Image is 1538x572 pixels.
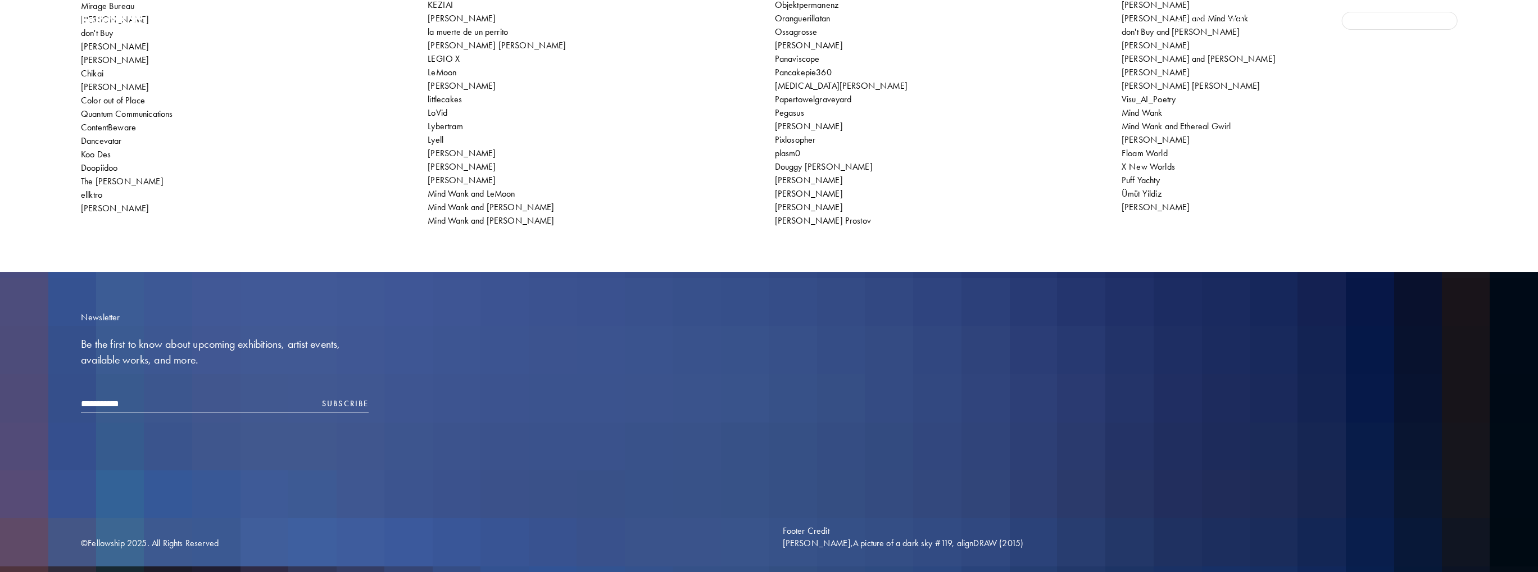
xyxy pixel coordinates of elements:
[1296,12,1331,30] a: About
[81,162,117,174] p: Doopiidoo
[775,188,843,200] p: [PERSON_NAME]
[428,93,462,106] p: littlecakes
[428,53,460,65] p: LEGIO X
[775,39,843,52] p: [PERSON_NAME]
[81,537,756,550] div: © Fellowship 2025 . All Rights Reserved
[775,147,801,160] p: plasm0
[428,107,447,119] p: LoVid
[322,398,369,410] button: Subscribe
[1439,16,1449,26] button: ×
[81,175,164,188] p: The [PERSON_NAME]
[81,81,149,93] p: [PERSON_NAME]
[428,201,554,214] p: Mind Wank and [PERSON_NAME]
[81,40,149,53] p: [PERSON_NAME]
[1122,134,1190,146] p: [PERSON_NAME]
[428,66,456,79] p: LeMoon
[1122,120,1231,133] p: Mind Wank and Ethereal Gwirl
[1122,147,1168,160] p: Floam World
[1122,107,1162,119] p: Mind Wank
[428,12,496,25] p: [PERSON_NAME]
[81,189,102,201] p: ellktro
[1224,12,1285,30] a: Exhibitions
[775,174,843,187] p: [PERSON_NAME]
[1122,188,1162,200] p: Ümüt Yildiz
[775,201,843,214] p: [PERSON_NAME]
[1122,66,1190,79] p: [PERSON_NAME]
[775,93,852,106] p: Papertowelgraveyard
[775,215,871,227] p: [PERSON_NAME] Prostov
[775,12,830,25] p: Oranguerillatan
[775,53,820,65] p: Panaviscope
[428,188,515,200] p: Mind Wank and LeMoon
[428,26,508,38] p: la muerte de un perrito
[775,107,804,119] p: Pegasus
[1122,201,1190,214] p: [PERSON_NAME]
[81,27,113,39] p: don't Buy
[775,120,843,133] p: [PERSON_NAME]
[428,39,566,52] p: [PERSON_NAME] [PERSON_NAME]
[428,134,443,146] p: Lyell
[81,148,111,161] p: Koo Des
[775,66,832,79] p: Pancakepie360
[775,80,908,92] p: [MEDICAL_DATA][PERSON_NAME]
[1122,26,1240,38] p: don't Buy and [PERSON_NAME]
[1122,12,1248,25] p: [PERSON_NAME] and Mind Wank
[81,54,149,66] p: [PERSON_NAME]
[775,134,816,146] p: Pixlosopher
[783,525,1458,550] div: Footer Credit [PERSON_NAME], A picture of a dark sky #119 , alignDRAW (2015)
[1174,12,1213,30] a: Artists
[81,202,149,215] p: [PERSON_NAME]
[428,174,496,187] p: [PERSON_NAME]
[1122,93,1176,106] p: Visu_AI_Poetry
[1122,161,1175,173] p: X New Worlds
[775,161,873,173] p: Douggy [PERSON_NAME]
[81,121,136,134] p: ContentBeware
[1122,53,1276,65] p: [PERSON_NAME] and [PERSON_NAME]
[1348,12,1451,29] a: musicalnetta.eth ×
[81,94,145,107] p: Color out of Place
[1122,39,1190,52] p: [PERSON_NAME]
[81,311,756,324] p: Newsletter
[1122,174,1160,187] p: Puff Yachty
[81,67,103,80] p: Chikai
[428,147,496,160] p: [PERSON_NAME]
[1122,80,1260,92] p: [PERSON_NAME] [PERSON_NAME]
[428,215,554,227] p: Mind Wank and [PERSON_NAME]
[428,80,496,92] p: [PERSON_NAME]
[428,120,462,133] p: Lybertram
[428,161,496,173] p: [PERSON_NAME]
[81,108,173,120] p: Quantum Communications
[81,135,122,147] p: Dancevatar
[775,26,818,38] p: Ossagrosse
[81,336,369,367] h4: Be the first to know about upcoming exhibitions, artist events, available works, and more.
